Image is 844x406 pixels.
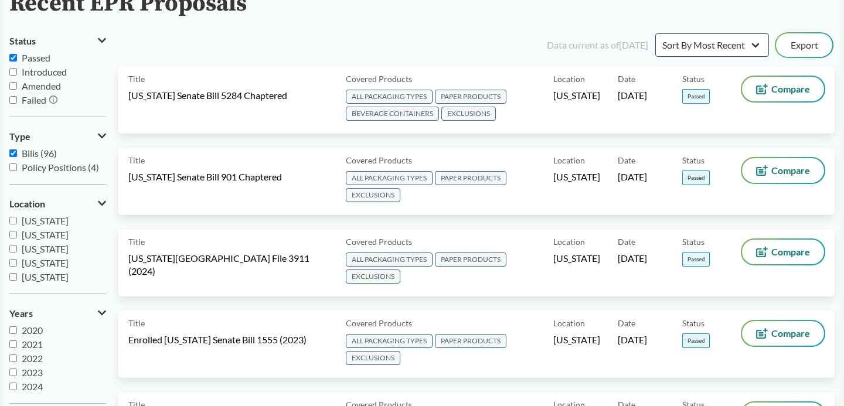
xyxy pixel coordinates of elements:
span: ALL PACKAGING TYPES [346,171,433,185]
span: Status [682,154,705,166]
span: ALL PACKAGING TYPES [346,253,433,267]
button: Type [9,127,106,146]
span: Amended [22,80,61,91]
span: Passed [22,52,50,63]
span: [US_STATE] [22,229,69,240]
input: Failed [9,96,17,104]
span: Passed [682,89,710,104]
input: Bills (96) [9,149,17,157]
span: Passed [682,333,710,348]
span: EXCLUSIONS [441,107,496,121]
input: [US_STATE] [9,259,17,267]
span: Covered Products [346,236,412,248]
span: Policy Positions (4) [22,162,99,173]
input: 2021 [9,340,17,348]
span: Failed [22,94,46,105]
span: Compare [771,84,810,94]
span: Compare [771,247,810,257]
span: [US_STATE] [22,257,69,268]
input: [US_STATE] [9,245,17,253]
span: [US_STATE] [553,170,600,183]
span: [DATE] [618,170,647,183]
button: Years [9,303,106,323]
span: Covered Products [346,154,412,166]
input: [US_STATE] [9,273,17,281]
div: Data current as of [DATE] [547,38,648,52]
span: Title [128,73,145,85]
span: Status [682,73,705,85]
span: Date [618,317,635,329]
span: [US_STATE] [22,271,69,282]
span: Status [682,317,705,329]
span: ALL PACKAGING TYPES [346,334,433,348]
span: 2021 [22,339,43,350]
span: Covered Products [346,317,412,329]
button: Compare [742,77,824,101]
span: Location [553,73,585,85]
span: PAPER PRODUCTS [435,90,506,104]
span: PAPER PRODUCTS [435,334,506,348]
span: Covered Products [346,73,412,85]
span: [DATE] [618,89,647,102]
span: [US_STATE][GEOGRAPHIC_DATA] File 3911 (2024) [128,252,332,278]
span: [DATE] [618,252,647,265]
span: [US_STATE] Senate Bill 5284 Chaptered [128,89,287,102]
span: Introduced [22,66,67,77]
span: Title [128,236,145,248]
span: [US_STATE] [553,252,600,265]
span: [US_STATE] [553,333,600,346]
span: EXCLUSIONS [346,269,400,284]
span: [US_STATE] [22,215,69,226]
span: 2024 [22,381,43,392]
span: EXCLUSIONS [346,351,400,365]
span: [US_STATE] [22,243,69,254]
span: Passed [682,170,710,185]
span: Status [9,36,36,46]
span: Title [128,317,145,329]
span: Location [9,199,45,209]
span: Date [618,236,635,248]
span: Passed [682,252,710,267]
span: BEVERAGE CONTAINERS [346,107,439,121]
span: Compare [771,166,810,175]
button: Status [9,31,106,51]
span: PAPER PRODUCTS [435,171,506,185]
input: Policy Positions (4) [9,163,17,171]
input: 2022 [9,354,17,362]
span: 2020 [22,325,43,336]
input: 2024 [9,383,17,390]
input: [US_STATE] [9,231,17,238]
span: Location [553,317,585,329]
span: Date [618,154,635,166]
input: Amended [9,82,17,90]
span: Location [553,154,585,166]
button: Export [776,33,832,57]
button: Compare [742,240,824,264]
span: Location [553,236,585,248]
span: 2022 [22,353,43,364]
span: [US_STATE] Senate Bill 901 Chaptered [128,170,282,183]
input: Introduced [9,68,17,76]
span: Enrolled [US_STATE] Senate Bill 1555 (2023) [128,333,307,346]
button: Compare [742,158,824,183]
span: 2023 [22,367,43,378]
input: 2020 [9,326,17,334]
button: Location [9,194,106,214]
button: Compare [742,321,824,346]
span: Title [128,154,145,166]
span: Compare [771,329,810,338]
span: Type [9,131,30,142]
span: Years [9,308,33,319]
span: ALL PACKAGING TYPES [346,90,433,104]
span: [US_STATE] [553,89,600,102]
input: 2023 [9,369,17,376]
input: Passed [9,54,17,62]
span: Status [682,236,705,248]
span: Date [618,73,635,85]
span: PAPER PRODUCTS [435,253,506,267]
span: Bills (96) [22,148,57,159]
span: [DATE] [618,333,647,346]
span: EXCLUSIONS [346,188,400,202]
input: [US_STATE] [9,217,17,224]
